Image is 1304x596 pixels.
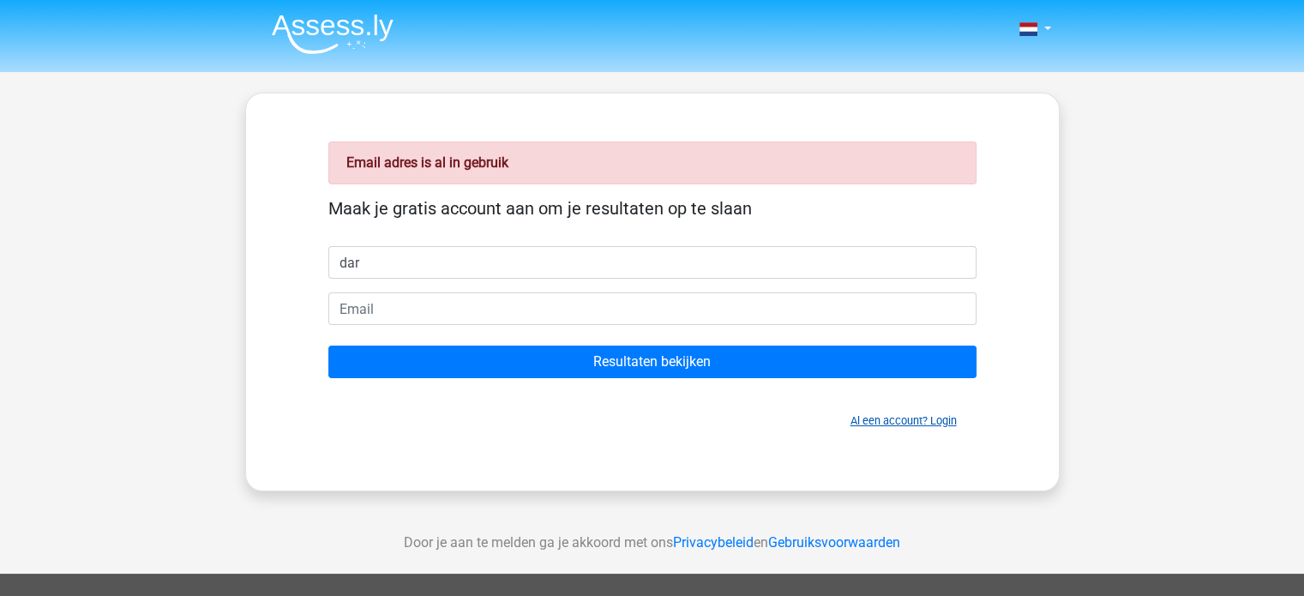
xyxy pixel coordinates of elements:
img: Assessly [272,14,394,54]
a: Gebruiksvoorwaarden [768,534,900,551]
input: Resultaten bekijken [328,346,976,378]
input: Voornaam [328,246,976,279]
a: Al een account? Login [850,414,957,427]
a: Privacybeleid [673,534,754,551]
strong: Email adres is al in gebruik [346,154,508,171]
h5: Maak je gratis account aan om je resultaten op te slaan [328,198,976,219]
input: Email [328,292,976,325]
